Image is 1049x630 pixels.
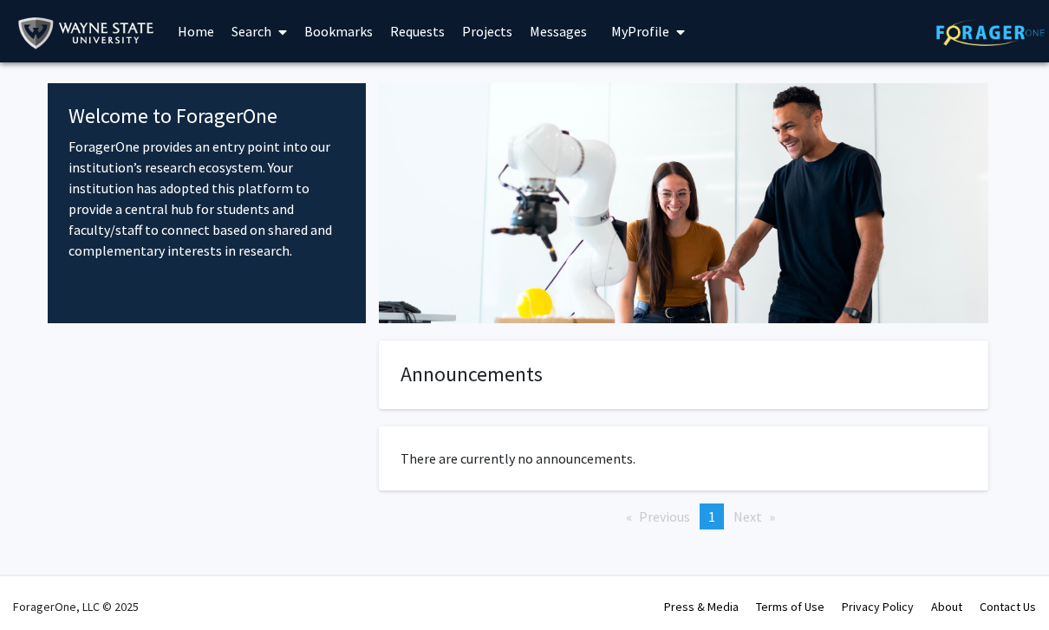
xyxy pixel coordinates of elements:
[639,508,690,525] span: Previous
[708,508,715,525] span: 1
[401,362,967,387] h4: Announcements
[379,503,988,529] ul: Pagination
[296,1,381,62] a: Bookmarks
[756,599,824,614] a: Terms of Use
[733,508,762,525] span: Next
[931,599,962,614] a: About
[223,1,296,62] a: Search
[169,1,223,62] a: Home
[842,599,914,614] a: Privacy Policy
[381,1,453,62] a: Requests
[521,1,596,62] a: Messages
[68,104,345,129] h4: Welcome to ForagerOne
[68,136,345,261] p: ForagerOne provides an entry point into our institution’s research ecosystem. Your institution ha...
[664,599,739,614] a: Press & Media
[611,23,669,40] span: My Profile
[453,1,521,62] a: Projects
[13,552,74,617] iframe: Chat
[936,19,1045,46] img: ForagerOne Logo
[17,14,162,53] img: Wayne State University Logo
[980,599,1036,614] a: Contact Us
[401,448,967,469] p: There are currently no announcements.
[379,83,988,323] img: Cover Image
